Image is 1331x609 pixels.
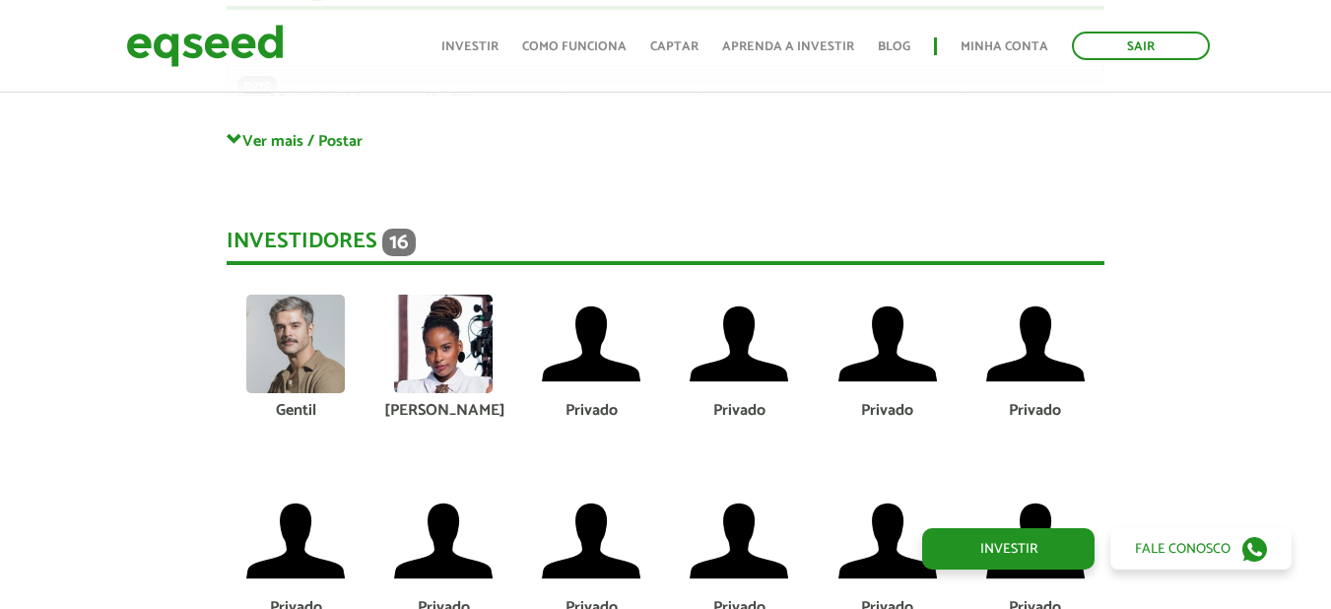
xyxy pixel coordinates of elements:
[680,403,798,419] div: Privado
[522,40,627,53] a: Como funciona
[246,492,345,590] img: default-user.png
[382,229,416,256] span: 16
[126,20,284,72] img: EqSeed
[394,295,493,393] img: picture-90970-1668946421.jpg
[236,403,355,419] div: Gentil
[542,295,640,393] img: default-user.png
[961,40,1048,53] a: Minha conta
[722,40,854,53] a: Aprenda a investir
[829,403,947,419] div: Privado
[1072,32,1210,60] a: Sair
[838,295,937,393] img: default-user.png
[532,403,650,419] div: Privado
[394,492,493,590] img: default-user.png
[227,131,1104,150] a: Ver mais / Postar
[878,40,910,53] a: Blog
[542,492,640,590] img: default-user.png
[986,295,1085,393] img: default-user.png
[690,492,788,590] img: default-user.png
[922,528,1095,570] a: Investir
[976,403,1095,419] div: Privado
[227,229,1104,265] div: Investidores
[650,40,699,53] a: Captar
[441,40,499,53] a: Investir
[838,492,937,590] img: default-user.png
[1110,528,1292,570] a: Fale conosco
[986,492,1085,590] img: default-user.png
[246,295,345,393] img: picture-123564-1758224931.png
[384,403,502,419] div: [PERSON_NAME]
[690,295,788,393] img: default-user.png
